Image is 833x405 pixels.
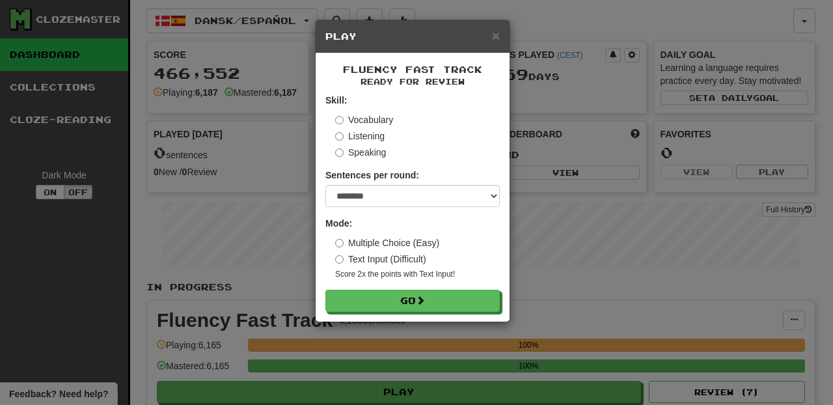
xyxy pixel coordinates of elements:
label: Text Input (Difficult) [335,253,426,266]
strong: Mode: [325,218,352,229]
label: Speaking [335,146,386,159]
h5: Play [325,30,500,43]
button: Go [325,290,500,312]
button: Close [492,29,500,42]
input: Speaking [335,148,344,157]
strong: Skill: [325,95,347,105]
input: Multiple Choice (Easy) [335,239,344,247]
span: × [492,28,500,43]
label: Sentences per round: [325,169,419,182]
label: Listening [335,130,385,143]
input: Vocabulary [335,116,344,124]
input: Text Input (Difficult) [335,255,344,264]
small: Ready for Review [325,76,500,87]
small: Score 2x the points with Text Input ! [335,269,500,280]
label: Multiple Choice (Easy) [335,236,439,249]
input: Listening [335,132,344,141]
span: Fluency Fast Track [343,64,482,75]
label: Vocabulary [335,113,393,126]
